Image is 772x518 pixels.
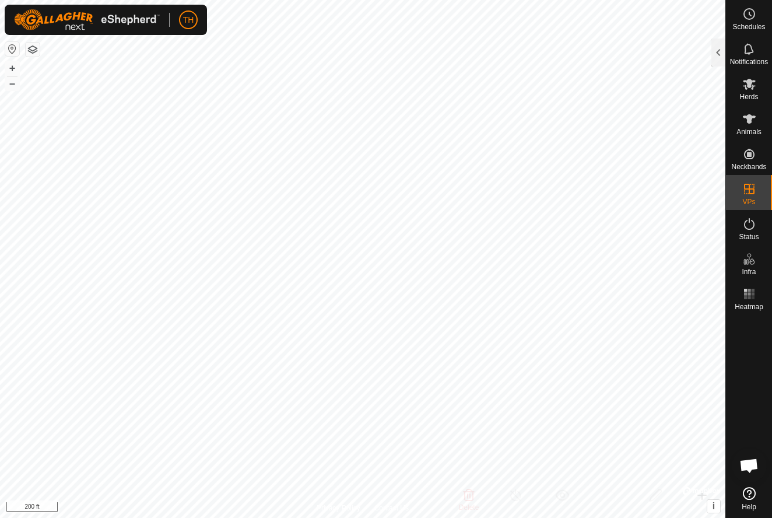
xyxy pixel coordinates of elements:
span: TH [183,14,194,26]
span: Neckbands [731,163,766,170]
span: i [713,501,715,511]
button: + [5,61,19,75]
span: Status [739,233,759,240]
button: Reset Map [5,42,19,56]
div: Open chat [732,448,767,483]
span: VPs [742,198,755,205]
span: Schedules [732,23,765,30]
button: i [707,500,720,513]
span: Animals [736,128,762,135]
span: Infra [742,268,756,275]
img: Gallagher Logo [14,9,160,30]
a: Privacy Policy [317,503,360,513]
span: Herds [739,93,758,100]
a: Help [726,482,772,515]
span: Heatmap [735,303,763,310]
span: Help [742,503,756,510]
button: – [5,76,19,90]
span: Notifications [730,58,768,65]
a: Contact Us [374,503,409,513]
button: Map Layers [26,43,40,57]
